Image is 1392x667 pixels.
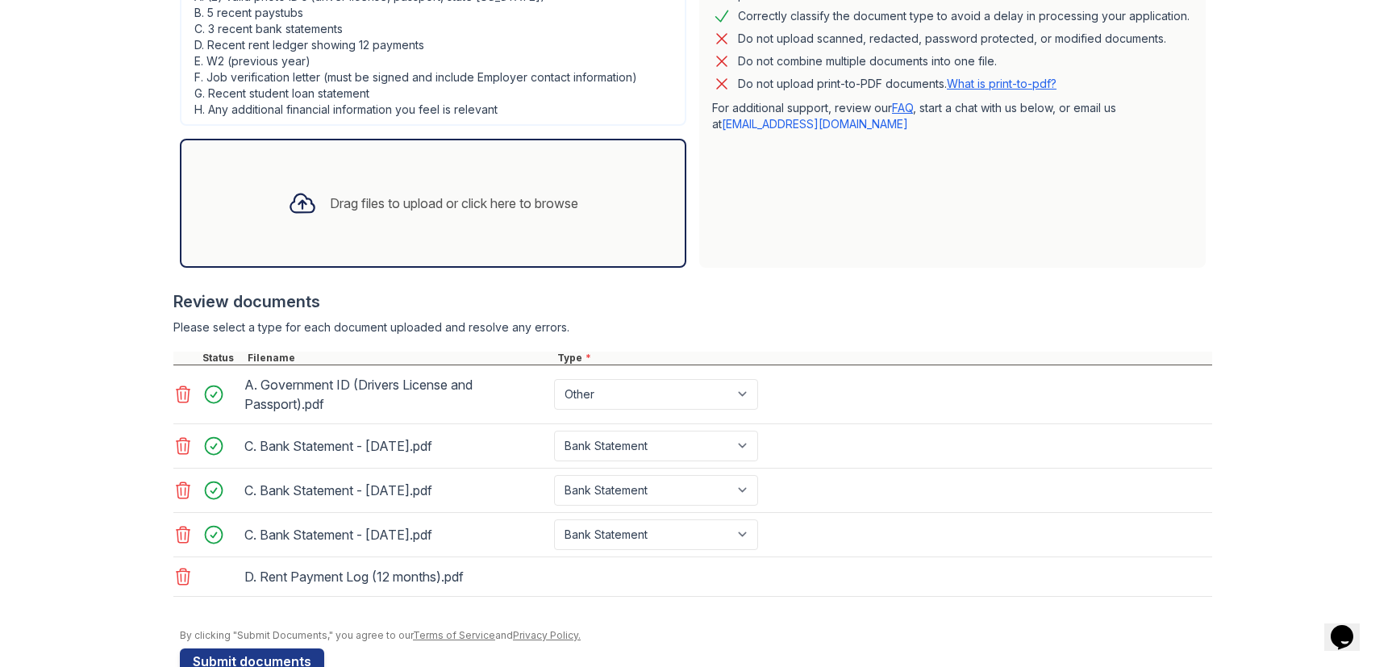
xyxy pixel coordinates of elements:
[554,352,1212,365] div: Type
[892,101,913,115] a: FAQ
[738,29,1166,48] div: Do not upload scanned, redacted, password protected, or modified documents.
[513,629,581,641] a: Privacy Policy.
[244,433,548,459] div: C. Bank Statement - [DATE].pdf
[173,319,1212,336] div: Please select a type for each document uploaded and resolve any errors.
[180,629,1212,642] div: By clicking "Submit Documents," you agree to our and
[738,76,1057,92] p: Do not upload print-to-PDF documents.
[413,629,495,641] a: Terms of Service
[712,100,1193,132] p: For additional support, review our , start a chat with us below, or email us at
[244,522,548,548] div: C. Bank Statement - [DATE].pdf
[1324,602,1376,651] iframe: chat widget
[722,117,908,131] a: [EMAIL_ADDRESS][DOMAIN_NAME]
[173,290,1212,313] div: Review documents
[738,6,1190,26] div: Correctly classify the document type to avoid a delay in processing your application.
[244,352,554,365] div: Filename
[244,477,548,503] div: C. Bank Statement - [DATE].pdf
[738,52,997,71] div: Do not combine multiple documents into one file.
[330,194,578,213] div: Drag files to upload or click here to browse
[947,77,1057,90] a: What is print-to-pdf?
[244,372,548,417] div: A. Government ID (Drivers License and Passport).pdf
[199,352,244,365] div: Status
[244,564,548,590] div: D. Rent Payment Log (12 months).pdf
